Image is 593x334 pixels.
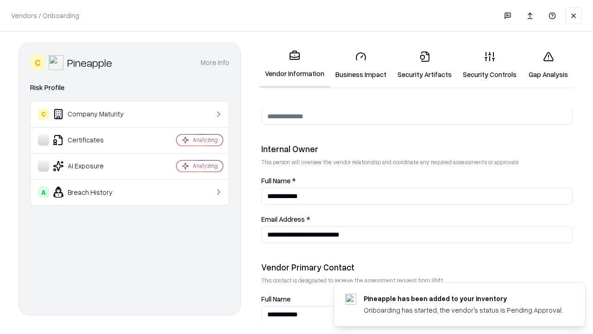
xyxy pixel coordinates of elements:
div: Onboarding has started, the vendor's status is Pending Approval. [364,305,563,315]
div: Pineapple [67,55,112,70]
label: Full Name * [261,177,573,184]
div: Internal Owner [261,143,573,154]
img: pineappleenergy.com [345,294,356,305]
div: C [38,109,49,120]
div: Company Maturity [38,109,149,120]
a: Security Controls [457,44,522,87]
div: AI Exposure [38,161,149,172]
label: Email Address * [261,216,573,223]
div: Breach History [38,186,149,198]
p: This contact is designated to receive the assessment request from Shift [261,276,573,284]
div: A [38,186,49,198]
div: Vendor Primary Contact [261,262,573,273]
div: Risk Profile [30,82,229,93]
p: Vendors / Onboarding [11,11,79,20]
label: Full Name [261,295,573,302]
p: This person will oversee the vendor relationship and coordinate any required assessments or appro... [261,158,573,166]
div: Certificates [38,135,149,146]
div: Pineapple has been added to your inventory [364,294,563,303]
a: Security Artifacts [392,44,457,87]
button: More info [201,54,229,71]
a: Business Impact [330,44,392,87]
img: Pineapple [49,55,63,70]
a: Vendor Information [259,43,330,88]
a: Gap Analysis [522,44,574,87]
div: Analyzing [193,136,218,144]
div: C [30,55,45,70]
div: Analyzing [193,162,218,170]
